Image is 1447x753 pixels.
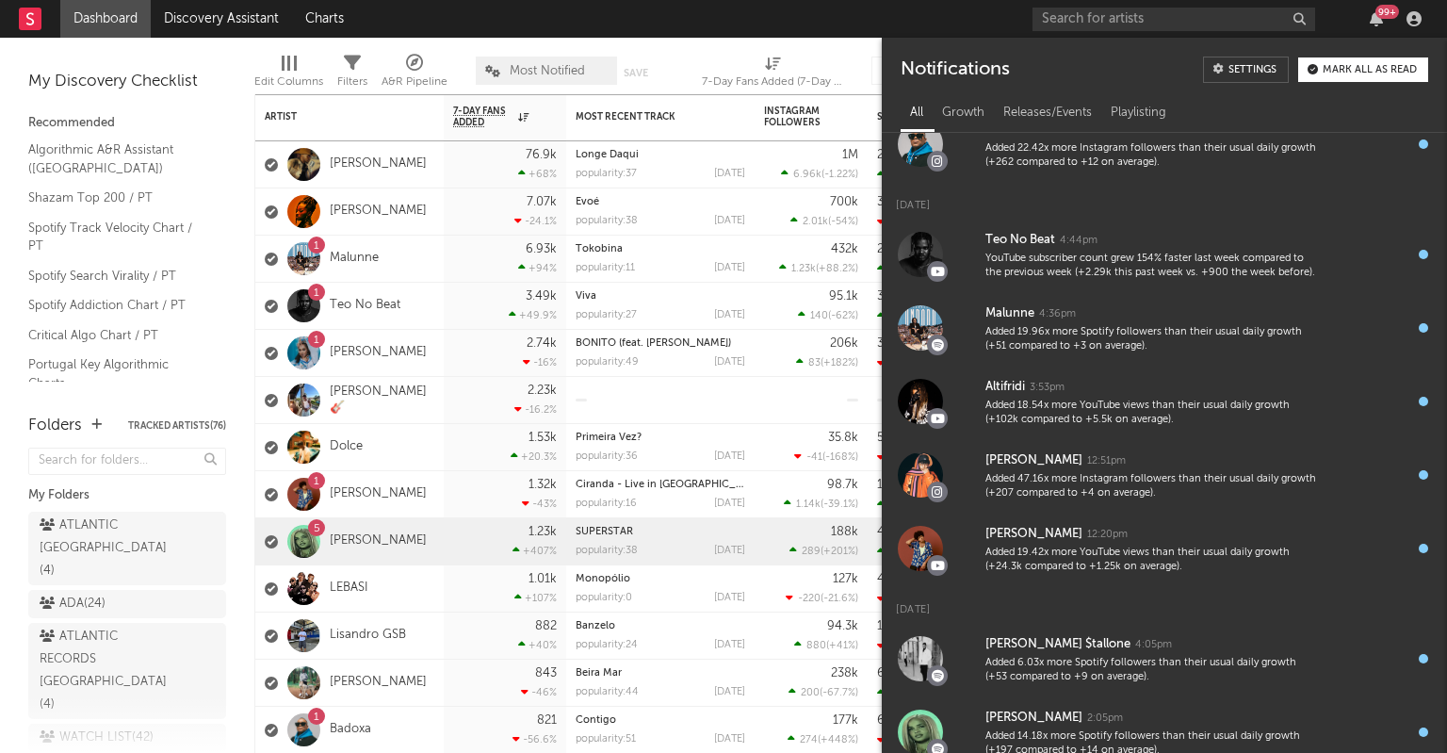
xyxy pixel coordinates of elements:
div: 7.07k [527,196,557,208]
span: -1.22 % [824,170,855,180]
div: [DATE] [714,546,745,556]
a: Teo No Beat4:44pmYouTube subscriber count grew 154% faster last week compared to the previous wee... [882,218,1447,291]
div: [PERSON_NAME] $tallone [985,633,1130,656]
div: Playlisting [1101,97,1176,129]
div: [PERSON_NAME] [985,450,1082,472]
div: 4:44pm [1060,234,1097,248]
a: [PERSON_NAME] $tallone4:05pmAdded 6.03x more Spotify followers than their usual daily growth (+53... [882,622,1447,696]
div: -46 % [521,686,557,698]
span: -220 [798,594,821,604]
div: -1.69k [877,216,920,228]
span: -41 [806,452,822,463]
span: 140 [810,311,828,321]
a: [PERSON_NAME] [330,675,427,691]
div: [DATE] [714,734,745,745]
a: Spotify Addiction Chart / PT [28,295,207,316]
div: 43.4k [877,573,908,585]
div: SUPERSTAR [576,527,745,537]
a: ATLANTIC RECORDS [GEOGRAPHIC_DATA](4) [28,623,226,719]
div: popularity: 36 [576,451,638,462]
div: popularity: 37 [576,169,637,179]
div: -16.2 % [514,403,557,416]
div: ( ) [789,545,858,557]
div: Spotify Monthly Listeners [877,111,1018,123]
div: 821 [537,714,557,727]
div: 488k [877,526,906,538]
div: 843 [535,667,557,679]
div: 3.05k [877,169,916,181]
div: 1.23k [528,526,557,538]
div: -16 % [523,356,557,368]
div: ATLANTIC RECORDS [GEOGRAPHIC_DATA] ( 4 ) [40,626,172,716]
div: ( ) [781,168,858,180]
div: A&R Pipeline [382,71,447,93]
div: popularity: 38 [576,216,638,226]
div: Recommended [28,112,226,135]
span: 274 [800,735,818,745]
input: Search... [871,57,1013,85]
div: Folders [28,415,82,437]
div: 662k [877,667,905,679]
span: -62 % [831,311,855,321]
div: 55.9k [877,432,907,444]
div: 177k [833,714,858,727]
a: Teo No Beat [330,298,400,314]
div: Mark all as read [1323,65,1417,75]
div: WATCH LIST ( 42 ) [40,727,154,749]
div: Added 18.54x more YouTube views than their usual daily growth (+102k compared to +5.5k on average). [985,399,1317,428]
a: Badoxa10:20amAdded 22.42x more Instagram followers than their usual daily growth (+262 compared t... [882,107,1447,181]
a: Badoxa [330,722,371,738]
a: Algorithmic A&R Assistant ([GEOGRAPHIC_DATA]) [28,139,207,178]
div: Longe Daqui [576,150,745,160]
div: 3.49k [526,290,557,303]
div: 432k [831,243,858,255]
div: Banzelo [576,621,745,631]
span: -21.6 % [823,594,855,604]
div: Teo No Beat [985,229,1055,252]
div: 315k [877,196,902,208]
a: Viva [576,291,596,302]
div: 372k [877,337,903,350]
div: Contigo [576,715,745,726]
div: ( ) [794,450,858,463]
a: [PERSON_NAME] [330,533,427,549]
div: -2 [877,640,900,652]
button: 99+ [1370,11,1383,26]
a: Spotify Search Virality / PT [28,266,207,286]
a: Malunne [330,251,379,267]
a: Banzelo [576,621,615,631]
input: Search for folders... [28,448,226,475]
div: YouTube subscriber count grew 154% faster last week compared to the previous week (+2.29k this pa... [985,252,1317,281]
div: +49.9 % [509,309,557,321]
div: 238k [831,667,858,679]
a: Portugal Key Algorithmic Charts [28,354,207,393]
div: ( ) [798,309,858,321]
div: Tokobina [576,244,745,254]
div: ( ) [788,733,858,745]
div: Added 6.03x more Spotify followers than their usual daily growth (+53 compared to +9 on average). [985,656,1317,685]
div: 1.53k [528,432,557,444]
div: popularity: 38 [576,546,638,556]
span: Most Notified [510,65,585,77]
div: My Folders [28,484,226,507]
div: popularity: 44 [576,687,639,697]
div: Releases/Events [994,97,1101,129]
div: Notifications [901,57,1009,83]
div: Filters [337,47,367,102]
div: ATLANTIC [GEOGRAPHIC_DATA] ( 4 ) [40,515,172,582]
a: WATCH LIST(42) [28,724,226,752]
a: Longe Daqui [576,150,639,160]
a: [PERSON_NAME]12:20pmAdded 19.42x more YouTube views than their usual daily growth (+24.3k compare... [882,512,1447,585]
div: +68 % [518,168,557,180]
a: Critical Algo Chart / PT [28,325,207,346]
div: Added 19.96x more Spotify followers than their usual daily growth (+51 compared to +3 on average). [985,325,1317,354]
div: 219k [877,149,903,161]
div: Edit Columns [254,47,323,102]
div: +407 % [512,545,557,557]
div: 354k [877,290,904,303]
a: [PERSON_NAME] [330,345,427,361]
span: +182 % [823,358,855,368]
div: [DATE] [882,585,1447,622]
div: -311 [877,593,909,605]
div: 94.3k [827,620,858,632]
